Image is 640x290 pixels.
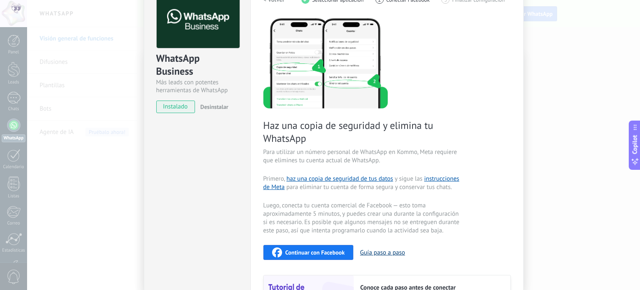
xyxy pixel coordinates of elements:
[23,13,41,20] div: v 4.0.25
[35,48,41,55] img: tab_domain_overview_orange.svg
[285,250,345,255] span: Continuar con Facebook
[263,148,462,165] span: Para utilizar un número personal de WhatsApp en Kommo, Meta requiere que elimines tu cuenta actua...
[197,101,228,113] button: Desinstalar
[263,175,462,192] span: Primero, y sigue las para eliminar tu cuenta de forma segura y conservar tus chats.
[156,78,238,94] div: Más leads con potentes herramientas de WhatsApp
[157,101,195,113] span: instalado
[286,175,393,183] a: haz una copia de seguridad de tus datos
[89,48,95,55] img: tab_keywords_by_traffic_grey.svg
[263,202,462,235] span: Luego, conecta tu cuenta comercial de Facebook — esto toma aproximadamente 5 minutos, y puedes cr...
[263,17,388,108] img: delete personal phone
[13,22,20,28] img: website_grey.svg
[44,49,64,55] div: Dominio
[200,103,228,111] span: Desinstalar
[13,13,20,20] img: logo_orange.svg
[263,175,460,191] a: instrucciones de Meta
[360,249,405,257] button: Guía paso a paso
[631,135,639,154] span: Copilot
[156,52,238,78] div: WhatsApp Business
[22,22,93,28] div: Dominio: [DOMAIN_NAME]
[263,119,462,145] span: Haz una copia de seguridad y elimina tu WhatsApp
[98,49,132,55] div: Palabras clave
[263,245,354,260] button: Continuar con Facebook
